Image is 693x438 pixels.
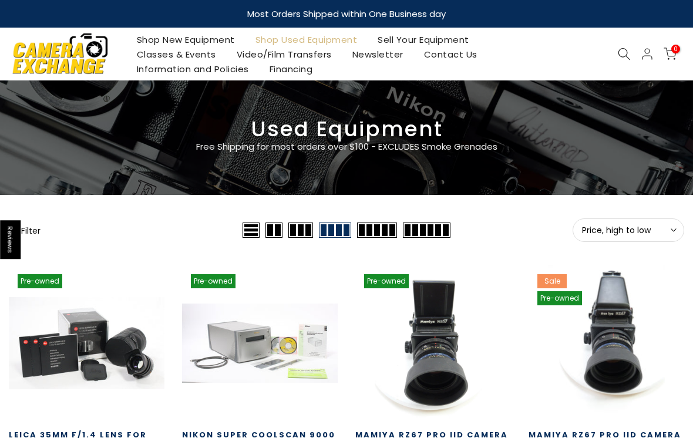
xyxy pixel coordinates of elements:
[126,140,567,154] p: Free Shipping for most orders over $100 - EXCLUDES Smoke Grenades
[226,47,342,62] a: Video/Film Transfers
[9,224,41,236] button: Show filters
[582,225,675,235] span: Price, high to low
[259,62,323,76] a: Financing
[126,32,245,47] a: Shop New Equipment
[664,48,677,60] a: 0
[126,47,226,62] a: Classes & Events
[342,47,413,62] a: Newsletter
[573,218,684,242] button: Price, high to low
[245,32,368,47] a: Shop Used Equipment
[368,32,480,47] a: Sell Your Equipment
[9,122,684,137] h3: Used Equipment
[247,8,446,20] strong: Most Orders Shipped within One Business day
[413,47,487,62] a: Contact Us
[126,62,259,76] a: Information and Policies
[671,45,680,53] span: 0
